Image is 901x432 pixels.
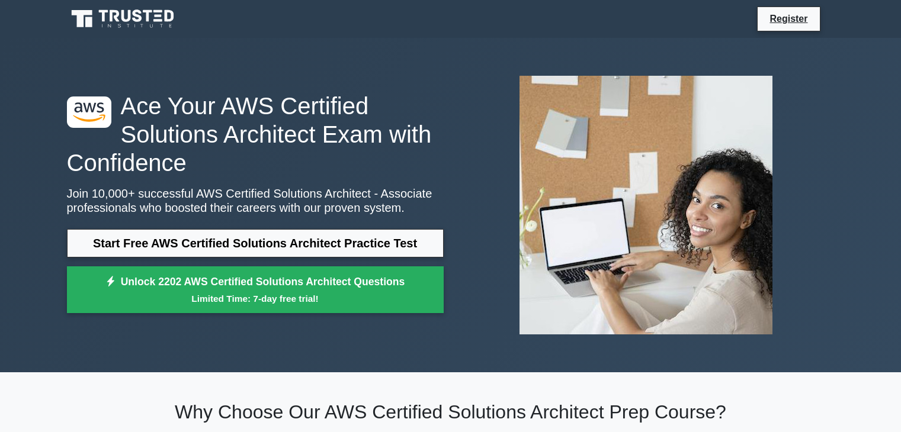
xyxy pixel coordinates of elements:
a: Register [762,11,815,26]
small: Limited Time: 7-day free trial! [82,292,429,305]
h2: Why Choose Our AWS Certified Solutions Architect Prep Course? [67,401,835,423]
h1: Ace Your AWS Certified Solutions Architect Exam with Confidence [67,92,444,177]
a: Unlock 2202 AWS Certified Solutions Architect QuestionsLimited Time: 7-day free trial! [67,266,444,314]
p: Join 10,000+ successful AWS Certified Solutions Architect - Associate professionals who boosted t... [67,186,444,215]
a: Start Free AWS Certified Solutions Architect Practice Test [67,229,444,257]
